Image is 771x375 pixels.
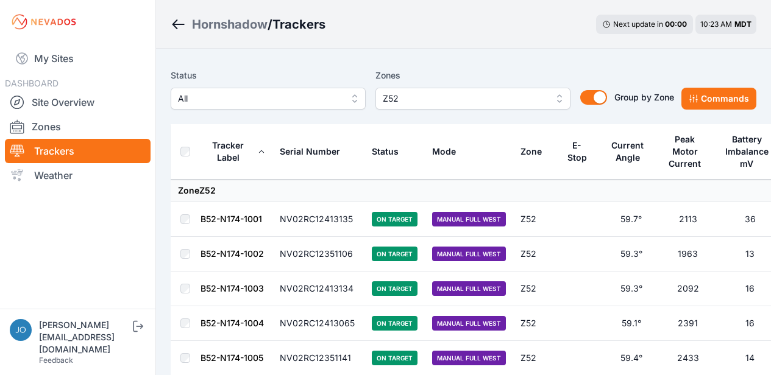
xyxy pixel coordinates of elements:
span: On Target [372,247,417,261]
span: Manual Full West [432,212,506,226]
div: [PERSON_NAME][EMAIL_ADDRESS][DOMAIN_NAME] [39,319,130,356]
a: Trackers [5,139,151,163]
div: Serial Number [280,145,340,158]
div: Current Angle [610,139,645,164]
button: Zone [521,137,552,166]
span: Manual Full West [432,281,506,296]
td: 1963 [659,237,716,272]
div: Peak Motor Current [667,133,703,170]
div: Tracker Label [201,139,255,164]
a: B52-N174-1004 [201,318,264,328]
span: On Target [372,316,417,331]
span: Next update in [613,19,663,29]
div: E-Stop [566,139,588,164]
span: Manual Full West [432,247,506,261]
span: Manual Full West [432,316,506,331]
label: Status [171,68,366,83]
label: Zones [375,68,570,83]
div: 00 : 00 [665,19,687,29]
td: 2391 [659,306,716,341]
button: Current Angle [610,131,652,172]
button: Serial Number [280,137,350,166]
td: 59.3° [603,237,659,272]
span: MDT [734,19,751,29]
span: On Target [372,212,417,226]
a: Hornshadow [192,16,268,33]
h3: Trackers [272,16,325,33]
div: Mode [432,145,456,158]
div: Status [372,145,399,158]
td: NV02RC12413065 [272,306,364,341]
span: 10:23 AM [700,19,732,29]
div: Battery Imbalance mV [723,133,770,170]
td: Z52 [513,306,559,341]
td: NV02RC12351106 [272,237,364,272]
button: Status [372,137,408,166]
a: Feedback [39,356,73,365]
img: Nevados [10,12,78,32]
span: All [178,91,341,106]
a: B52-N174-1003 [201,283,264,293]
td: Z52 [513,272,559,306]
span: Group by Zone [614,92,674,102]
button: Z52 [375,88,570,110]
a: B52-N174-1001 [201,214,262,224]
td: 59.3° [603,272,659,306]
button: Peak Motor Current [667,125,709,178]
span: DASHBOARD [5,78,59,88]
img: jos@nevados.solar [10,319,32,341]
a: Weather [5,163,151,187]
td: 59.7° [603,202,659,237]
span: Manual Full West [432,351,506,365]
span: Z52 [383,91,546,106]
td: NV02RC12413134 [272,272,364,306]
button: Commands [681,88,756,110]
span: On Target [372,351,417,365]
a: B52-N174-1002 [201,248,264,259]
div: Zone [521,145,542,158]
button: Tracker Label [201,131,265,172]
td: Z52 [513,237,559,272]
a: My Sites [5,44,151,73]
td: 2113 [659,202,716,237]
button: E-Stop [566,131,595,172]
td: Z52 [513,202,559,237]
button: Mode [432,137,466,166]
span: On Target [372,281,417,296]
span: / [268,16,272,33]
td: NV02RC12413135 [272,202,364,237]
td: 59.1° [603,306,659,341]
a: Site Overview [5,90,151,114]
a: B52-N174-1005 [201,352,263,363]
a: Zones [5,114,151,139]
td: 2092 [659,272,716,306]
button: All [171,88,366,110]
nav: Breadcrumb [171,9,325,40]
